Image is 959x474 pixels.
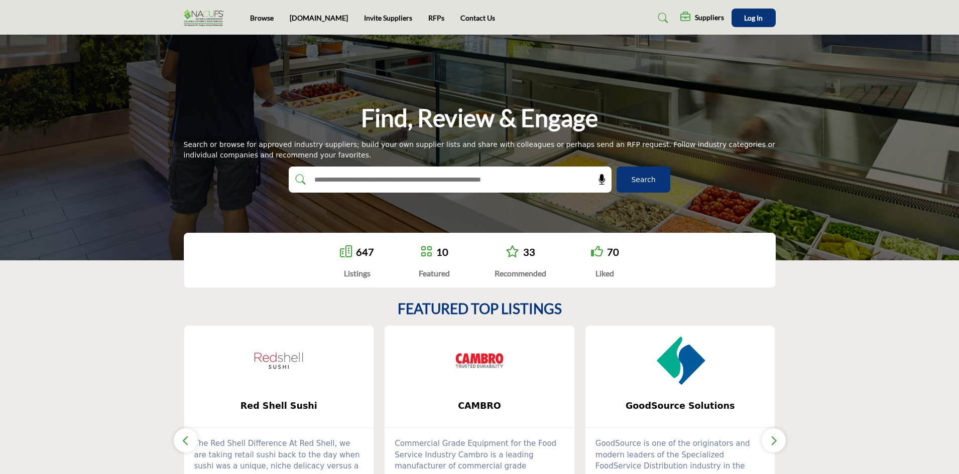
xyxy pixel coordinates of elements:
[254,336,304,386] img: Red Shell Sushi
[585,393,775,419] a: GoodSource Solutions
[364,14,412,22] a: Invite Suppliers
[199,399,359,412] span: Red Shell Sushi
[591,245,603,257] i: Go to Liked
[419,267,450,279] div: Featured
[695,13,724,22] h5: Suppliers
[523,246,535,258] a: 33
[250,14,274,22] a: Browse
[199,393,359,419] b: Red Shell Sushi
[732,9,776,27] button: Log In
[591,267,619,279] div: Liked
[601,399,760,412] span: GoodSource Solutions
[184,10,229,26] img: Site Logo
[655,336,705,386] img: GoodSource Solutions
[361,102,598,133] h1: Find, Review & Engage
[184,393,374,419] a: Red Shell Sushi
[184,139,776,161] div: Search or browse for approved industry suppliers; build your own supplier lists and share with co...
[290,14,348,22] a: [DOMAIN_NAME]
[400,393,559,419] b: CAMBRO
[506,245,519,259] a: Go to Recommended
[648,10,675,26] a: Search
[631,175,655,185] span: Search
[340,267,374,279] div: Listings
[356,246,374,258] a: 647
[617,167,670,193] button: Search
[428,14,444,22] a: RFPs
[607,246,619,258] a: 70
[436,246,448,258] a: 10
[400,399,559,412] span: CAMBRO
[398,300,562,318] h2: FEATURED TOP LISTINGS
[460,14,495,22] a: Contact Us
[385,393,574,419] a: CAMBRO
[420,245,432,259] a: Go to Featured
[680,12,724,24] div: Suppliers
[454,336,505,386] img: CAMBRO
[495,267,546,279] div: Recommended
[744,14,763,22] span: Log In
[601,393,760,419] b: GoodSource Solutions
